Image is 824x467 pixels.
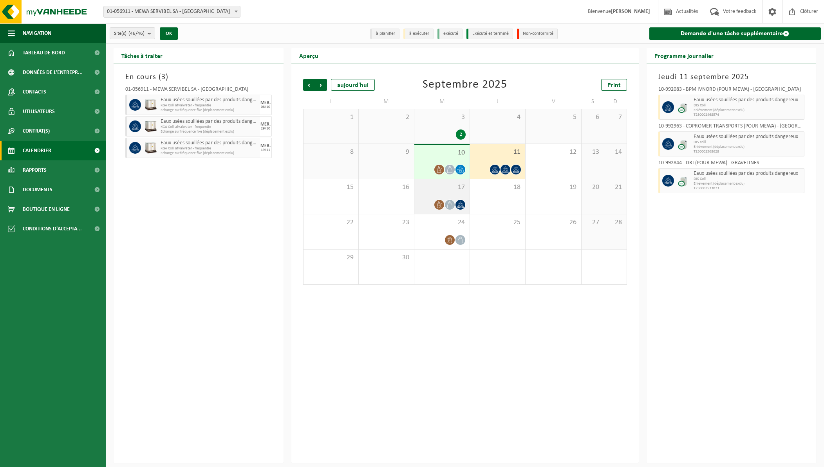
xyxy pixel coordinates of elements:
[607,82,621,88] span: Print
[128,31,145,36] count: (46/46)
[608,183,623,192] span: 21
[23,141,51,160] span: Calendrier
[23,180,52,199] span: Documents
[23,82,46,102] span: Contacts
[125,71,272,83] h3: En cours ( )
[260,144,271,148] div: MER.
[160,27,178,40] button: OK
[359,95,414,109] td: M
[529,183,577,192] span: 19
[161,125,258,129] span: KGA Colli afvalwater - frequentie
[23,23,51,43] span: Navigation
[161,103,258,108] span: KGA Colli afvalwater - frequentie
[585,218,600,227] span: 27
[694,97,802,103] span: Eaux usées souillées par des produits dangereux
[474,113,521,122] span: 4
[470,95,526,109] td: J
[261,105,270,109] div: 08/10
[658,124,805,131] div: 10-992963 - COPROMER TRANSPORTS (POUR MEWA) - [GEOGRAPHIC_DATA]
[694,171,802,177] span: Eaux usées souillées par des produits dangereux
[414,95,470,109] td: M
[694,186,802,191] span: T250002533073
[694,177,802,181] span: DIS Colli
[585,183,600,192] span: 20
[161,73,166,81] span: 3
[694,149,802,154] span: T250002568628
[474,183,521,192] span: 18
[658,87,805,95] div: 10-992083 - BPM IVNORD (POUR MEWA) - [GEOGRAPHIC_DATA]
[260,122,271,127] div: MER.
[303,79,315,91] span: Précédent
[23,219,82,239] span: Conditions d'accepta...
[582,95,604,109] td: S
[145,142,157,154] img: PB-IC-1000-HPE-00-01
[694,108,802,113] span: Enlèvement (déplacement exclu)
[604,95,627,109] td: D
[161,97,258,103] span: Eaux usées souillées par des produits dangereux
[303,95,359,109] td: L
[423,79,507,91] div: Septembre 2025
[307,253,354,262] span: 29
[307,113,354,122] span: 1
[104,6,240,17] span: 01-056911 - MEWA SERVIBEL SA - PÉRONNES-LEZ-BINCHE
[161,119,258,125] span: Eaux usées souillées par des produits dangereux
[474,218,521,227] span: 25
[585,113,600,122] span: 6
[649,27,821,40] a: Demande d'une tâche supplémentaire
[678,138,690,150] img: LP-LD-CU
[526,95,581,109] td: V
[331,79,375,91] div: aujourd'hui
[161,129,258,134] span: Echange sur fréquence fixe (déplacement exclu)
[601,79,627,91] a: Print
[363,113,410,122] span: 2
[114,48,170,63] h2: Tâches à traiter
[315,79,327,91] span: Suivant
[114,28,145,40] span: Site(s)
[608,218,623,227] span: 28
[466,29,513,39] li: Exécuté et terminé
[261,148,270,152] div: 19/11
[161,140,258,146] span: Eaux usées souillées par des produits dangereux
[363,148,410,156] span: 9
[125,87,272,95] div: 01-056911 - MEWA SERVIBEL SA - [GEOGRAPHIC_DATA]
[658,160,805,168] div: 10-992844 - DRI (POUR MEWA) - GRAVELINES
[23,102,55,121] span: Utilisateurs
[418,183,466,192] span: 17
[694,145,802,149] span: Enlèvement (déplacement exclu)
[363,183,410,192] span: 16
[307,148,354,156] span: 8
[694,103,802,108] span: DIS Colli
[437,29,463,39] li: exécuté
[103,6,240,18] span: 01-056911 - MEWA SERVIBEL SA - PÉRONNES-LEZ-BINCHE
[403,29,434,39] li: à exécuter
[23,199,70,219] span: Boutique en ligne
[529,218,577,227] span: 26
[694,181,802,186] span: Enlèvement (déplacement exclu)
[110,27,155,39] button: Site(s)(46/46)
[307,218,354,227] span: 22
[23,121,50,141] span: Contrat(s)
[611,9,650,14] strong: [PERSON_NAME]
[608,113,623,122] span: 7
[647,48,721,63] h2: Programme journalier
[23,63,83,82] span: Données de l'entrepr...
[678,175,690,187] img: LP-LD-CU
[291,48,326,63] h2: Aperçu
[529,148,577,156] span: 12
[23,160,47,180] span: Rapports
[694,134,802,140] span: Eaux usées souillées par des produits dangereux
[145,99,157,111] img: PB-IC-1000-HPE-00-01
[370,29,399,39] li: à planifier
[529,113,577,122] span: 5
[260,101,271,105] div: MER.
[418,149,466,157] span: 10
[23,43,65,63] span: Tableau de bord
[694,113,802,117] span: T250002468574
[474,148,521,156] span: 11
[658,71,805,83] h3: Jeudi 11 septembre 2025
[145,120,157,132] img: PB-IC-1000-HPE-00-01
[307,183,354,192] span: 15
[161,108,258,113] span: Echange sur fréquence fixe (déplacement exclu)
[418,113,466,122] span: 3
[694,140,802,145] span: DIS colli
